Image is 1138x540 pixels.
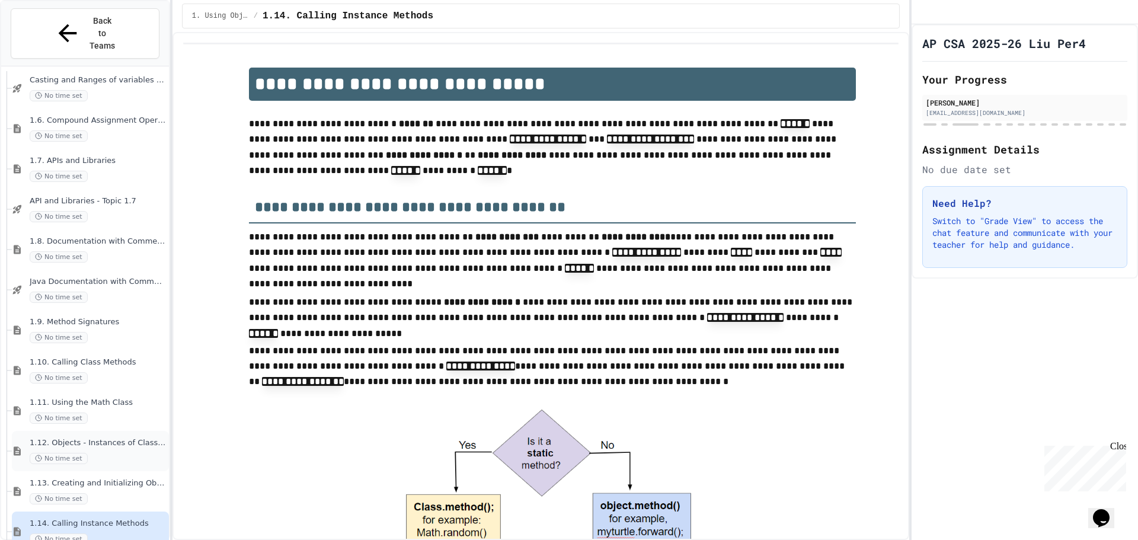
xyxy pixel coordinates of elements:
[30,317,167,327] span: 1.9. Method Signatures
[30,413,88,424] span: No time set
[30,453,88,464] span: No time set
[30,251,88,263] span: No time set
[30,438,167,448] span: 1.12. Objects - Instances of Classes
[30,357,167,368] span: 1.10. Calling Class Methods
[30,398,167,408] span: 1.11. Using the Math Class
[1088,493,1126,528] iframe: chat widget
[926,97,1124,108] div: [PERSON_NAME]
[192,11,249,21] span: 1. Using Objects and Methods
[30,171,88,182] span: No time set
[30,478,167,488] span: 1.13. Creating and Initializing Objects: Constructors
[30,237,167,247] span: 1.8. Documentation with Comments and Preconditions
[254,11,258,21] span: /
[922,141,1127,158] h2: Assignment Details
[1040,441,1126,491] iframe: chat widget
[932,196,1117,210] h3: Need Help?
[30,493,88,504] span: No time set
[30,75,167,85] span: Casting and Ranges of variables - Quiz
[30,156,167,166] span: 1.7. APIs and Libraries
[922,162,1127,177] div: No due date set
[30,292,88,303] span: No time set
[932,215,1117,251] p: Switch to "Grade View" to access the chat feature and communicate with your teacher for help and ...
[922,71,1127,88] h2: Your Progress
[30,116,167,126] span: 1.6. Compound Assignment Operators
[30,519,167,529] span: 1.14. Calling Instance Methods
[30,90,88,101] span: No time set
[30,332,88,343] span: No time set
[30,211,88,222] span: No time set
[30,196,167,206] span: API and Libraries - Topic 1.7
[922,35,1086,52] h1: AP CSA 2025-26 Liu Per4
[30,130,88,142] span: No time set
[5,5,82,75] div: Chat with us now!Close
[30,277,167,287] span: Java Documentation with Comments - Topic 1.8
[926,108,1124,117] div: [EMAIL_ADDRESS][DOMAIN_NAME]
[88,15,116,52] span: Back to Teams
[263,9,433,23] span: 1.14. Calling Instance Methods
[30,372,88,384] span: No time set
[11,8,159,59] button: Back to Teams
